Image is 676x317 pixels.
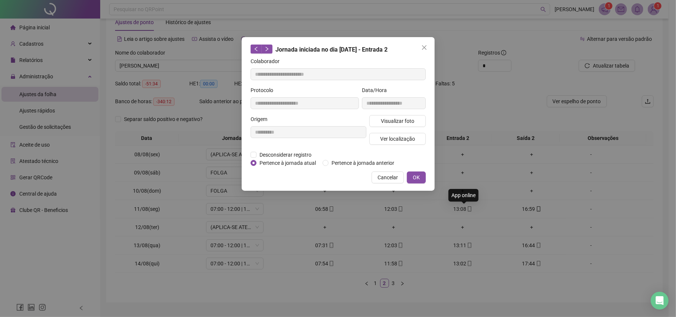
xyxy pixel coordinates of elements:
span: Cancelar [378,173,398,182]
label: Data/Hora [362,86,392,94]
button: right [261,45,272,53]
button: Ver localização [369,133,426,145]
span: Ver localização [380,135,415,143]
label: Colaborador [251,57,284,65]
span: right [264,46,270,52]
div: App online [448,189,479,202]
button: Close [418,42,430,53]
span: Pertence à jornada anterior [329,159,397,167]
button: Cancelar [372,171,404,183]
span: Desconsiderar registro [257,151,314,159]
label: Origem [251,115,272,123]
span: OK [413,173,420,182]
span: left [254,46,259,52]
button: OK [407,171,426,183]
div: Jornada iniciada no dia [DATE] - Entrada 2 [251,45,426,54]
span: Pertence à jornada atual [257,159,319,167]
label: Protocolo [251,86,278,94]
button: Visualizar foto [369,115,426,127]
span: close [421,45,427,50]
span: Visualizar foto [381,117,414,125]
button: left [251,45,262,53]
div: Open Intercom Messenger [651,292,669,310]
